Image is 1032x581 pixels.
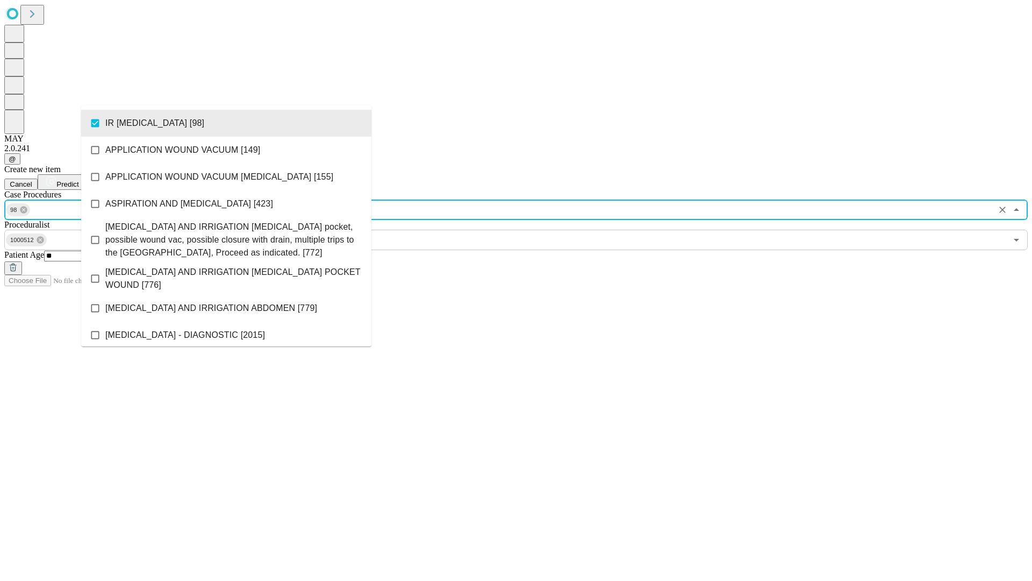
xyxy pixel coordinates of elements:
[105,266,363,292] span: [MEDICAL_DATA] AND IRRIGATION [MEDICAL_DATA] POCKET WOUND [776]
[105,197,273,210] span: ASPIRATION AND [MEDICAL_DATA] [423]
[9,155,16,163] span: @
[4,165,61,174] span: Create new item
[105,329,265,342] span: [MEDICAL_DATA] - DIAGNOSTIC [2015]
[105,117,204,130] span: IR [MEDICAL_DATA] [98]
[38,174,87,190] button: Predict
[6,233,47,246] div: 1000512
[4,250,44,259] span: Patient Age
[4,190,61,199] span: Scheduled Procedure
[6,203,30,216] div: 98
[995,202,1010,217] button: Clear
[105,171,333,183] span: APPLICATION WOUND VACUUM [MEDICAL_DATA] [155]
[4,134,1028,144] div: MAY
[4,144,1028,153] div: 2.0.241
[1009,232,1024,247] button: Open
[56,180,78,188] span: Predict
[105,221,363,259] span: [MEDICAL_DATA] AND IRRIGATION [MEDICAL_DATA] pocket, possible wound vac, possible closure with dr...
[4,220,49,229] span: Proceduralist
[105,144,260,157] span: APPLICATION WOUND VACUUM [149]
[6,204,21,216] span: 98
[105,302,317,315] span: [MEDICAL_DATA] AND IRRIGATION ABDOMEN [779]
[4,179,38,190] button: Cancel
[10,180,32,188] span: Cancel
[4,153,20,165] button: @
[6,234,38,246] span: 1000512
[1009,202,1024,217] button: Close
